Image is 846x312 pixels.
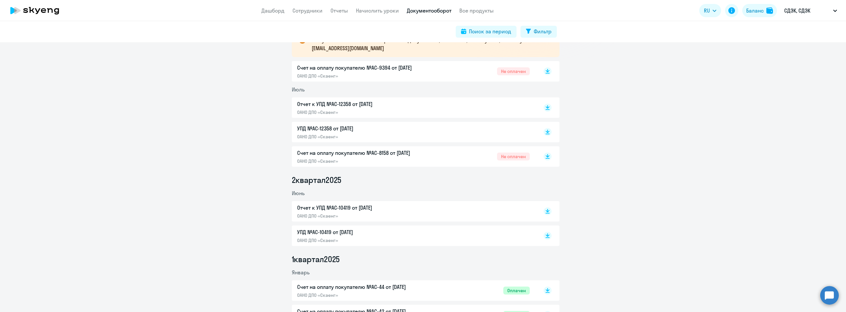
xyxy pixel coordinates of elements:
p: ОАНО ДПО «Скаенг» [297,292,436,298]
p: ОАНО ДПО «Скаенг» [297,134,436,140]
a: Дашборд [261,7,285,14]
a: Отчет к УПД №AC-12358 от [DATE]ОАНО ДПО «Скаенг» [297,100,530,115]
a: Счет на оплату покупателю №AC-44 от [DATE]ОАНО ДПО «Скаенг»Оплачен [297,283,530,298]
a: Документооборот [407,7,451,14]
p: Счет на оплату покупателю №AC-8158 от [DATE] [297,149,436,157]
p: СДЭК, СДЭК [784,7,810,15]
a: Все продукты [459,7,494,14]
button: СДЭК, СДЭК [781,3,840,18]
a: Счет на оплату покупателю №AC-8158 от [DATE]ОАНО ДПО «Скаенг»Не оплачен [297,149,530,164]
div: Баланс [746,7,764,15]
a: Сотрудники [292,7,323,14]
span: Не оплачен [497,67,530,75]
a: Отчеты [330,7,348,14]
p: УПД №AC-12358 от [DATE] [297,124,436,132]
img: balance [766,7,773,14]
button: Балансbalance [742,4,777,17]
p: Отчет к УПД №AC-10419 от [DATE] [297,204,436,212]
span: Оплачен [503,287,530,295]
p: Отчет к УПД №AC-12358 от [DATE] [297,100,436,108]
span: Июль [292,86,305,93]
button: RU [699,4,721,17]
p: ОАНО ДПО «Скаенг» [297,158,436,164]
p: Счет на оплату покупателю №AC-44 от [DATE] [297,283,436,291]
p: ОАНО ДПО «Скаенг» [297,213,436,219]
a: УПД №AC-10419 от [DATE]ОАНО ДПО «Скаенг» [297,228,530,243]
span: Июнь [292,190,305,196]
div: Поиск за период [469,27,511,35]
p: Счет на оплату покупателю №AC-9394 от [DATE] [297,64,436,72]
span: Январь [292,269,310,276]
a: УПД №AC-12358 от [DATE]ОАНО ДПО «Скаенг» [297,124,530,140]
a: Начислить уроки [356,7,399,14]
p: ОАНО ДПО «Скаенг» [297,109,436,115]
p: УПД №AC-10419 от [DATE] [297,228,436,236]
p: В случае возникновения вопросов по документам, напишите, пожалуйста, на почту [EMAIL_ADDRESS][DOM... [312,36,548,52]
li: 1 квартал 2025 [292,254,559,264]
span: RU [704,7,710,15]
button: Фильтр [520,26,557,38]
span: Не оплачен [497,153,530,160]
div: Фильтр [534,27,552,35]
p: ОАНО ДПО «Скаенг» [297,237,436,243]
a: Отчет к УПД №AC-10419 от [DATE]ОАНО ДПО «Скаенг» [297,204,530,219]
a: Счет на оплату покупателю №AC-9394 от [DATE]ОАНО ДПО «Скаенг»Не оплачен [297,64,530,79]
li: 2 квартал 2025 [292,175,559,185]
p: ОАНО ДПО «Скаенг» [297,73,436,79]
button: Поиск за период [456,26,517,38]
